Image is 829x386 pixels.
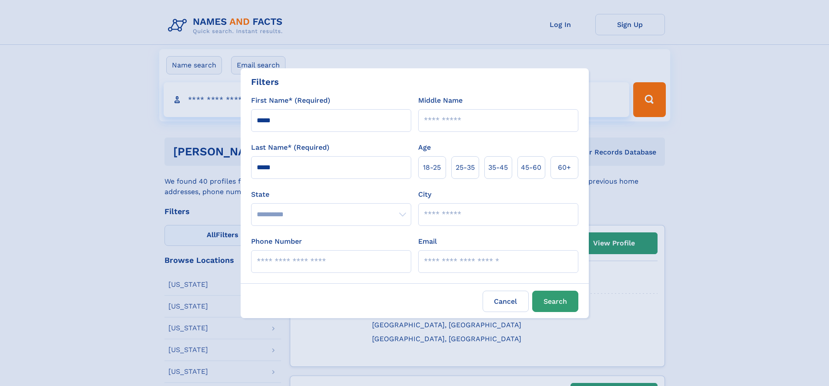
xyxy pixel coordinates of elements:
label: Middle Name [418,95,463,106]
label: State [251,189,411,200]
div: Filters [251,75,279,88]
label: City [418,189,431,200]
label: Last Name* (Required) [251,142,329,153]
label: Age [418,142,431,153]
label: Email [418,236,437,247]
label: Phone Number [251,236,302,247]
label: First Name* (Required) [251,95,330,106]
label: Cancel [483,291,529,312]
span: 45‑60 [521,162,541,173]
button: Search [532,291,578,312]
span: 35‑45 [488,162,508,173]
span: 18‑25 [423,162,441,173]
span: 60+ [558,162,571,173]
span: 25‑35 [456,162,475,173]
